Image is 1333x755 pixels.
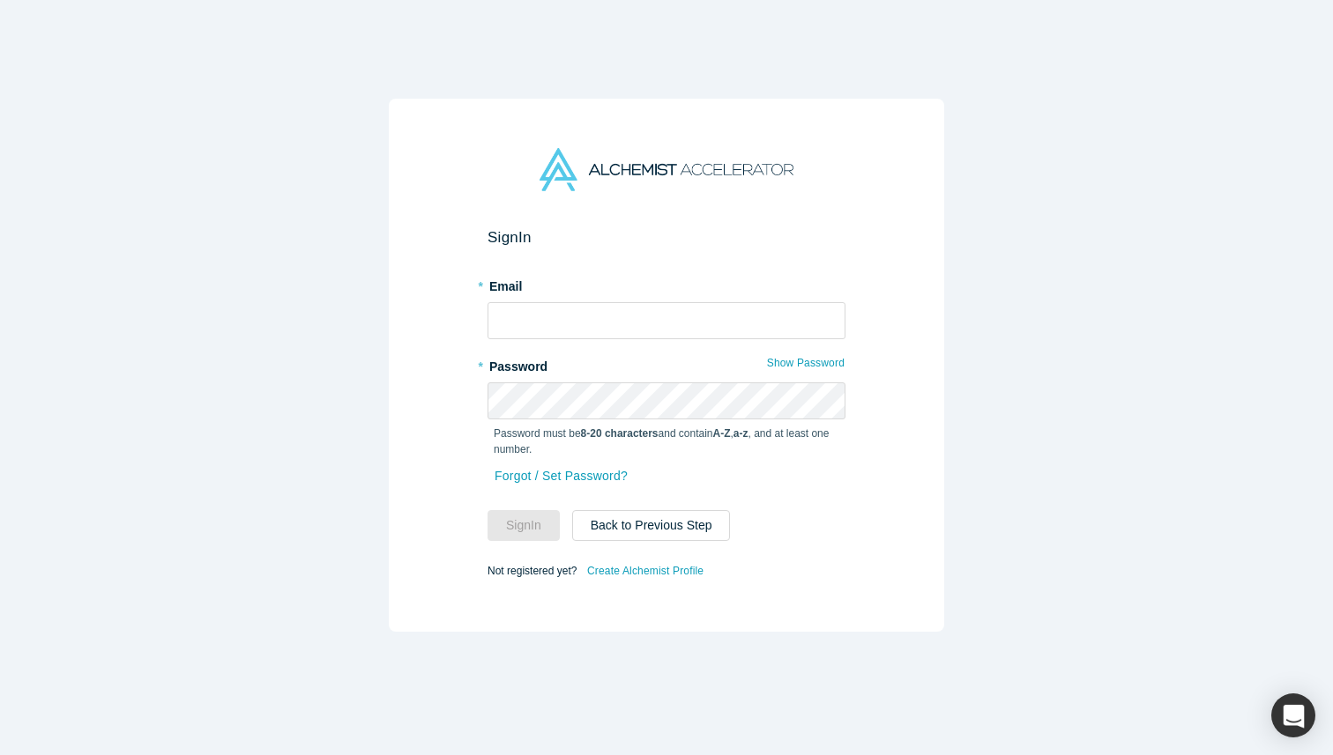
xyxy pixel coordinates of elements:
[494,426,839,457] p: Password must be and contain , , and at least one number.
[713,427,731,440] strong: A-Z
[734,427,748,440] strong: a-z
[540,148,793,191] img: Alchemist Accelerator Logo
[581,427,659,440] strong: 8-20 characters
[488,228,845,247] h2: Sign In
[488,565,577,577] span: Not registered yet?
[572,510,731,541] button: Back to Previous Step
[766,352,845,374] button: Show Password
[494,461,629,492] a: Forgot / Set Password?
[488,352,845,376] label: Password
[488,510,560,541] button: SignIn
[488,271,845,296] label: Email
[586,559,704,582] a: Create Alchemist Profile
